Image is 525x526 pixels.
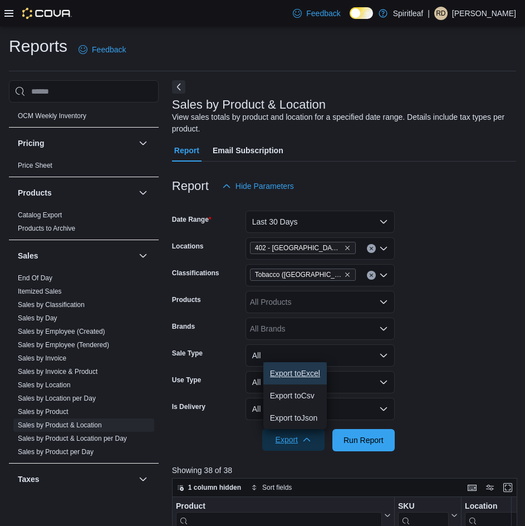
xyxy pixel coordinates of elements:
[246,371,395,393] button: All
[18,381,71,389] a: Sales by Location
[136,249,150,262] button: Sales
[18,474,134,485] button: Taxes
[174,139,199,162] span: Report
[393,7,423,20] p: Spiritleaf
[172,80,185,94] button: Next
[18,161,52,170] span: Price Sheet
[92,44,126,55] span: Feedback
[18,394,96,403] span: Sales by Location per Day
[18,421,102,429] a: Sales by Product & Location
[18,407,68,416] span: Sales by Product
[172,242,204,251] label: Locations
[246,398,395,420] button: All
[18,408,68,416] a: Sales by Product
[434,7,448,20] div: Ravi D
[18,328,105,335] a: Sales by Employee (Created)
[263,362,327,384] button: Export toExcel
[173,481,246,494] button: 1 column hidden
[288,2,345,25] a: Feedback
[18,381,71,389] span: Sales by Location
[262,428,325,451] button: Export
[398,501,449,512] div: SKU
[255,242,342,254] span: 402 - [GEOGRAPHIC_DATA] ([GEOGRAPHIC_DATA])
[246,211,395,233] button: Last 30 Days
[332,429,395,451] button: Run Report
[18,367,97,376] span: Sales by Invoice & Product
[18,224,75,233] span: Products to Archive
[9,109,159,127] div: OCM
[379,244,388,253] button: Open list of options
[250,242,356,254] span: 402 - Polo Park (Winnipeg)
[344,245,351,251] button: Remove 402 - Polo Park (Winnipeg) from selection in this group
[263,407,327,429] button: Export toJson
[172,269,219,277] label: Classifications
[18,162,52,169] a: Price Sheet
[452,7,516,20] p: [PERSON_NAME]
[18,274,52,283] span: End Of Day
[18,250,134,261] button: Sales
[367,244,376,253] button: Clear input
[247,481,296,494] button: Sort fields
[172,295,201,304] label: Products
[436,7,445,20] span: RD
[18,448,94,456] a: Sales by Product per Day
[172,215,212,224] label: Date Range
[263,384,327,407] button: Export toCsv
[9,35,67,57] h1: Reports
[18,340,109,349] span: Sales by Employee (Tendered)
[172,465,521,476] p: Showing 38 of 38
[18,287,62,296] span: Itemized Sales
[18,225,75,232] a: Products to Archive
[428,7,430,20] p: |
[18,327,105,336] span: Sales by Employee (Created)
[18,211,62,219] a: Catalog Export
[465,481,479,494] button: Keyboard shortcuts
[136,186,150,199] button: Products
[18,138,44,149] h3: Pricing
[344,435,384,446] span: Run Report
[188,483,241,492] span: 1 column hidden
[18,341,109,349] a: Sales by Employee (Tendered)
[250,269,356,281] span: Tobacco (Manitoba)
[18,300,85,309] span: Sales by Classification
[18,447,94,456] span: Sales by Product per Day
[18,111,86,120] span: OCM Weekly Inventory
[270,369,320,378] span: Export to Excel
[255,269,342,280] span: Tobacco ([GEOGRAPHIC_DATA])
[9,208,159,240] div: Products
[18,394,96,402] a: Sales by Location per Day
[136,137,150,150] button: Pricing
[18,250,38,261] h3: Sales
[269,428,318,451] span: Export
[218,175,298,197] button: Hide Parameters
[213,139,283,162] span: Email Subscription
[270,391,320,400] span: Export to Csv
[379,298,388,306] button: Open list of options
[9,495,159,526] div: Taxes
[22,8,72,19] img: Cova
[18,314,57,322] a: Sales by Day
[172,322,195,331] label: Brands
[18,112,86,120] a: OCM Weekly Inventory
[483,481,497,494] button: Display options
[9,271,159,463] div: Sales
[172,376,201,384] label: Use Type
[18,314,57,323] span: Sales by Day
[367,271,376,280] button: Clear input
[18,434,127,443] span: Sales by Product & Location per Day
[136,473,150,486] button: Taxes
[350,7,373,19] input: Dark Mode
[18,354,66,363] span: Sales by Invoice
[379,271,388,280] button: Open list of options
[172,179,209,193] h3: Report
[176,501,382,512] div: Product
[18,288,62,295] a: Itemized Sales
[74,38,130,61] a: Feedback
[172,111,511,135] div: View sales totals by product and location for a specified date range. Details include tax types p...
[306,8,340,19] span: Feedback
[9,159,159,177] div: Pricing
[344,271,351,278] button: Remove Tobacco (Manitoba) from selection in this group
